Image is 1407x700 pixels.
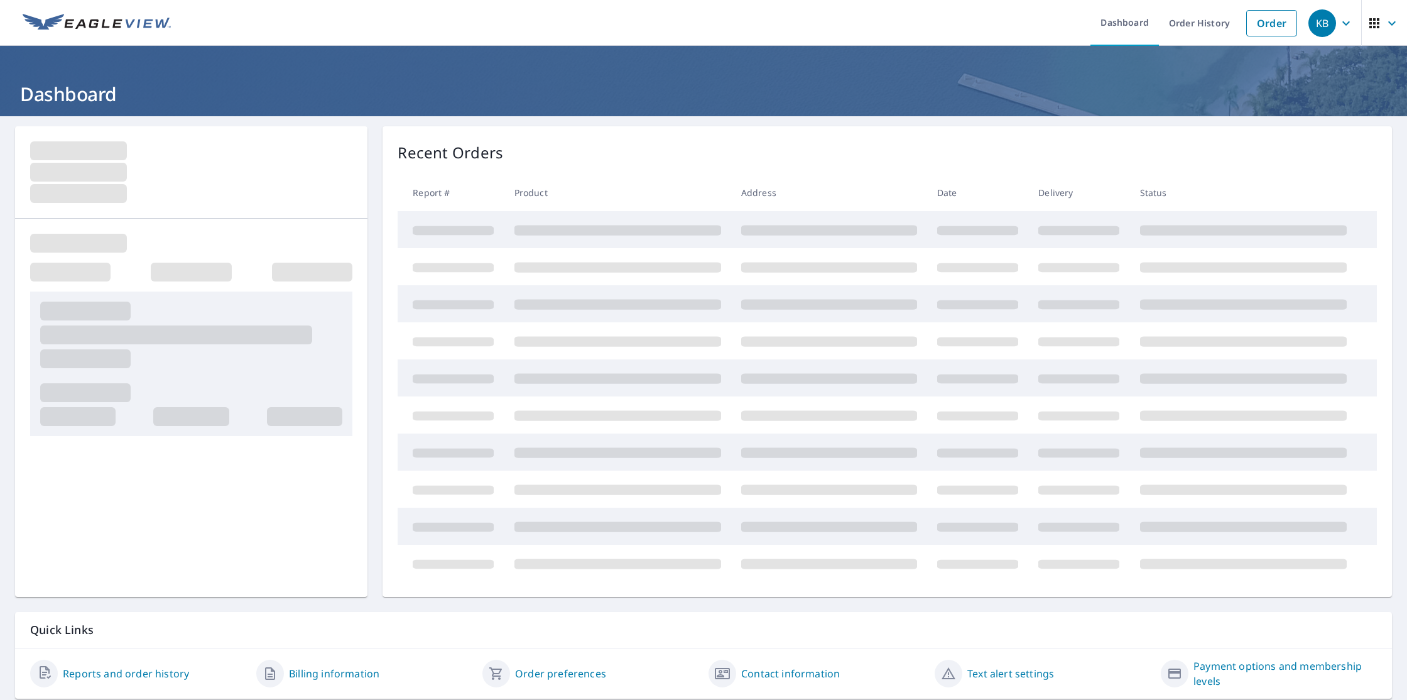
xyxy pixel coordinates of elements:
[927,174,1028,211] th: Date
[398,174,504,211] th: Report #
[63,666,189,681] a: Reports and order history
[15,81,1392,107] h1: Dashboard
[731,174,927,211] th: Address
[1308,9,1336,37] div: KB
[1130,174,1357,211] th: Status
[1246,10,1297,36] a: Order
[23,14,171,33] img: EV Logo
[504,174,731,211] th: Product
[30,622,1377,638] p: Quick Links
[1193,659,1377,689] a: Payment options and membership levels
[289,666,379,681] a: Billing information
[398,141,503,164] p: Recent Orders
[967,666,1054,681] a: Text alert settings
[1028,174,1129,211] th: Delivery
[515,666,606,681] a: Order preferences
[741,666,840,681] a: Contact information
